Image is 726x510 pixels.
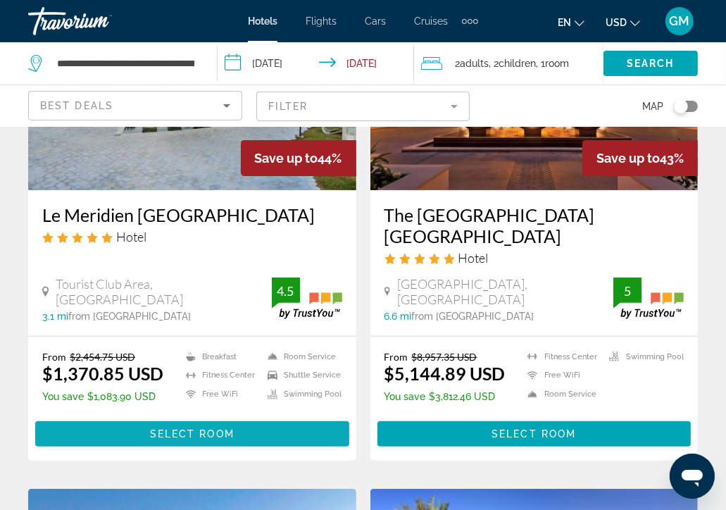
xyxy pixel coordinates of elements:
div: 5 star Hotel [384,250,684,266]
ins: $5,144.89 USD [384,363,506,384]
span: 2 [455,54,489,73]
p: $3,812.46 USD [384,391,506,402]
a: Le Meridien [GEOGRAPHIC_DATA] [42,204,342,225]
li: Room Service [520,388,602,400]
span: From [384,351,408,363]
div: 5 star Hotel [42,229,342,244]
a: Select Room [35,424,349,440]
button: Change language [558,12,584,32]
li: Free WiFi [520,370,602,382]
a: Travorium [28,3,169,39]
span: Select Room [492,428,576,440]
iframe: Кнопка запуска окна обмена сообщениями [670,454,715,499]
a: Cars [365,15,386,27]
span: From [42,351,66,363]
button: Select Room [377,421,691,447]
span: [GEOGRAPHIC_DATA], [GEOGRAPHIC_DATA] [397,276,613,307]
li: Breakfast [179,351,261,363]
button: Extra navigation items [462,10,478,32]
span: Save up to [596,151,660,166]
div: 43% [582,140,698,176]
img: trustyou-badge.svg [272,278,342,319]
span: Best Deals [40,100,113,111]
span: GM [670,14,690,28]
del: $2,454.75 USD [70,351,135,363]
span: Children [499,58,536,69]
li: Free WiFi [179,388,261,400]
div: 44% [241,140,356,176]
li: Room Service [261,351,342,363]
span: , 2 [489,54,536,73]
span: from [GEOGRAPHIC_DATA] [412,311,534,322]
button: Toggle map [663,100,698,113]
li: Shuttle Service [261,370,342,382]
img: trustyou-badge.svg [613,278,684,319]
div: 5 [613,282,641,299]
span: You save [42,391,84,402]
button: Search [603,51,698,76]
span: You save [384,391,426,402]
span: Search [627,58,675,69]
span: , 1 [536,54,569,73]
span: 3.1 mi [42,311,68,322]
button: User Menu [661,6,698,36]
del: $8,957.35 USD [412,351,477,363]
button: Check-in date: Jan 6, 2026 Check-out date: Jan 13, 2026 [218,42,414,85]
span: Tourist Club Area, [GEOGRAPHIC_DATA] [56,276,272,307]
span: Adults [460,58,489,69]
button: Filter [256,91,470,122]
button: Change currency [606,12,640,32]
span: Select Room [150,428,234,440]
li: Fitness Center [179,370,261,382]
button: Select Room [35,421,349,447]
p: $1,083.90 USD [42,391,163,402]
a: The [GEOGRAPHIC_DATA] [GEOGRAPHIC_DATA] [384,204,684,247]
li: Swimming Pool [602,351,684,363]
span: Hotel [458,250,489,266]
a: Flights [306,15,337,27]
div: 4.5 [272,282,300,299]
a: Hotels [248,15,277,27]
span: from [GEOGRAPHIC_DATA] [68,311,191,322]
span: USD [606,17,627,28]
a: Select Room [377,424,691,440]
a: Cruises [414,15,448,27]
span: en [558,17,571,28]
li: Swimming Pool [261,388,342,400]
button: Travelers: 2 adults, 2 children [414,42,603,85]
span: Hotel [116,229,146,244]
mat-select: Sort by [40,97,230,114]
span: Map [642,97,663,116]
span: 6.6 mi [384,311,412,322]
span: Room [545,58,569,69]
ins: $1,370.85 USD [42,363,163,384]
span: Save up to [255,151,318,166]
li: Fitness Center [520,351,602,363]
